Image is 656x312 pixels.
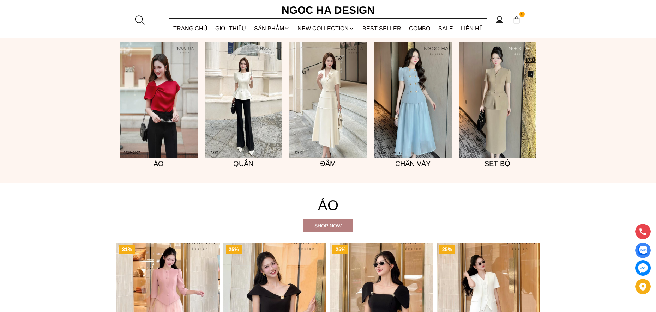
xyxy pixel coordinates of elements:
[459,42,536,158] img: 3(15)
[275,2,381,19] a: Ngoc Ha Design
[457,19,487,38] a: LIÊN HỆ
[303,219,353,232] a: Shop now
[519,12,525,17] span: 0
[485,160,510,167] font: Set bộ
[169,19,212,38] a: TRANG CHỦ
[289,42,367,158] a: 3(9)
[303,222,353,230] div: Shop now
[513,16,520,24] img: img-CART-ICON-ksit0nf1
[434,19,457,38] a: SALE
[635,243,651,258] a: Display image
[289,158,367,169] h5: Đầm
[405,19,434,38] a: Combo
[638,246,647,255] img: Display image
[250,19,294,38] div: SẢN PHẨM
[205,158,282,169] h5: Quần
[374,42,452,158] a: 7(3)
[120,42,198,158] a: 3(7)
[205,42,282,158] a: 2(9)
[116,194,540,216] h4: Áo
[120,158,198,169] h5: Áo
[359,19,405,38] a: BEST SELLER
[635,260,651,276] a: messenger
[374,158,452,169] h5: Chân váy
[294,19,359,38] a: NEW COLLECTION
[211,19,250,38] a: GIỚI THIỆU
